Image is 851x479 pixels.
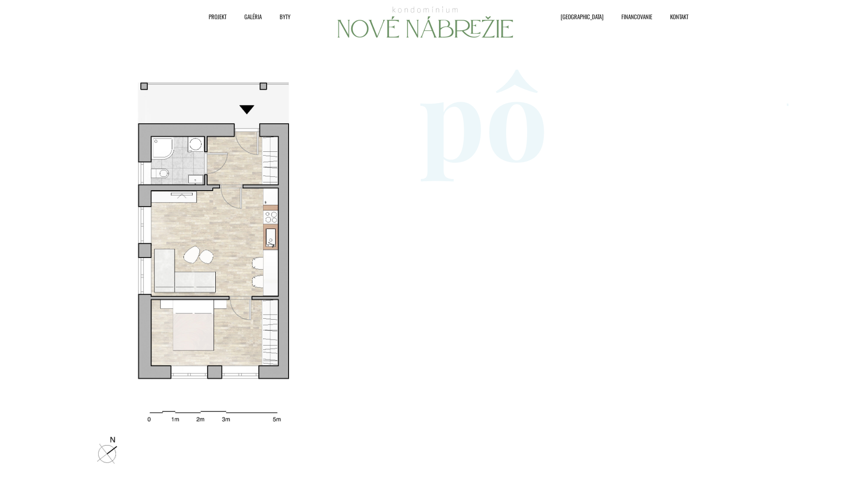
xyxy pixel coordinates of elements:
span: [GEOGRAPHIC_DATA] [561,10,604,23]
span: Galéria [244,10,262,23]
a: Byty [266,10,295,23]
a: Projekt [195,10,231,23]
a: Kontakt [657,10,693,23]
span: Kontakt [670,10,688,23]
span: Financovanie [621,10,652,23]
span: Byty [280,10,290,23]
a: Galéria [231,10,266,23]
span: p [418,48,485,182]
span: Projekt [209,10,226,23]
a: Financovanie [608,10,657,23]
a: [GEOGRAPHIC_DATA] [547,10,608,23]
